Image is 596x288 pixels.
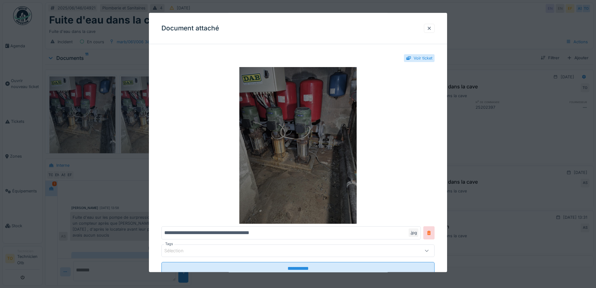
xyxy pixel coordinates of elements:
h3: Document attaché [161,24,219,32]
div: Voir ticket [414,55,432,61]
label: Tags [164,242,174,247]
div: Sélection [164,248,192,254]
div: .jpg [409,229,418,237]
img: 4d289561-2da8-4465-afed-9eaec7e239a8-WhatsApp%20Image%202025-07-17%20%C3%A0%2015.37.06_a54ece5c.jpg [161,67,435,224]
